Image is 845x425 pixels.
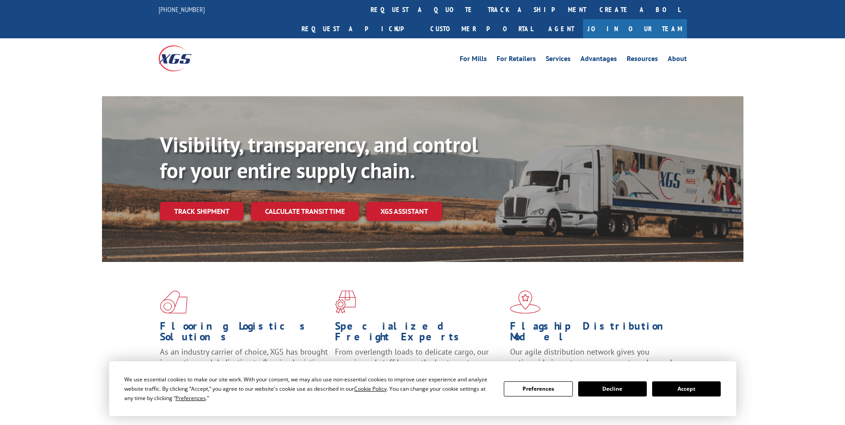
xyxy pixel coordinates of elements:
span: Preferences [176,394,206,402]
span: Our agile distribution network gives you nationwide inventory management on demand. [510,347,674,368]
button: Preferences [504,381,572,396]
a: Advantages [580,55,617,65]
p: From overlength loads to delicate cargo, our experienced staff knows the best way to move your fr... [335,347,503,386]
a: Calculate transit time [251,202,359,221]
div: Cookie Consent Prompt [109,361,736,416]
h1: Flooring Logistics Solutions [160,321,328,347]
img: xgs-icon-total-supply-chain-intelligence-red [160,290,188,314]
a: Resources [627,55,658,65]
a: For Mills [460,55,487,65]
span: Cookie Policy [354,385,387,392]
b: Visibility, transparency, and control for your entire supply chain. [160,131,478,184]
img: xgs-icon-focused-on-flooring-red [335,290,356,314]
a: Track shipment [160,202,244,221]
a: [PHONE_NUMBER] [159,5,205,14]
a: Request a pickup [295,19,424,38]
a: Services [546,55,571,65]
a: Join Our Team [583,19,687,38]
div: We use essential cookies to make our site work. With your consent, we may also use non-essential ... [124,375,493,403]
img: xgs-icon-flagship-distribution-model-red [510,290,541,314]
h1: Specialized Freight Experts [335,321,503,347]
h1: Flagship Distribution Model [510,321,678,347]
a: XGS ASSISTANT [366,202,442,221]
a: Customer Portal [424,19,539,38]
button: Accept [652,381,721,396]
span: As an industry carrier of choice, XGS has brought innovation and dedication to flooring logistics... [160,347,328,378]
a: Agent [539,19,583,38]
a: About [668,55,687,65]
button: Decline [578,381,647,396]
a: For Retailers [497,55,536,65]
